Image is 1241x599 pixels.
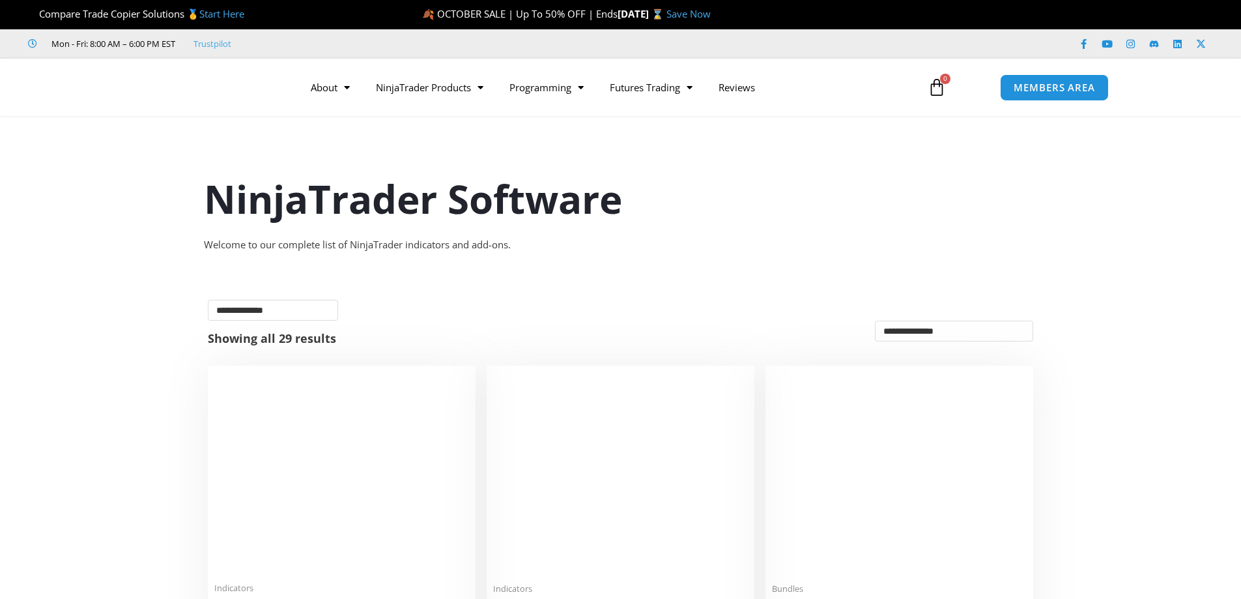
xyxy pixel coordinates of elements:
[493,372,748,575] img: Account Risk Manager
[298,72,913,102] nav: Menu
[772,372,1027,576] img: Accounts Dashboard Suite
[908,68,965,106] a: 0
[597,72,706,102] a: Futures Trading
[706,72,768,102] a: Reviews
[772,583,1027,594] span: Bundles
[28,7,244,20] span: Compare Trade Copier Solutions 🥇
[208,332,336,344] p: Showing all 29 results
[48,36,175,51] span: Mon - Fri: 8:00 AM – 6:00 PM EST
[1014,83,1095,93] span: MEMBERS AREA
[875,321,1033,342] select: Shop order
[493,583,748,594] span: Indicators
[29,9,38,19] img: 🏆
[1000,74,1109,101] a: MEMBERS AREA
[214,372,469,575] img: Duplicate Account Actions
[363,72,496,102] a: NinjaTrader Products
[940,74,950,84] span: 0
[666,7,711,20] a: Save Now
[204,171,1038,226] h1: NinjaTrader Software
[204,236,1038,254] div: Welcome to our complete list of NinjaTrader indicators and add-ons.
[496,72,597,102] a: Programming
[422,7,618,20] span: 🍂 OCTOBER SALE | Up To 50% OFF | Ends
[298,72,363,102] a: About
[214,583,469,594] span: Indicators
[618,7,666,20] strong: [DATE] ⌛
[199,7,244,20] a: Start Here
[132,64,272,111] img: LogoAI | Affordable Indicators – NinjaTrader
[193,36,231,51] a: Trustpilot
